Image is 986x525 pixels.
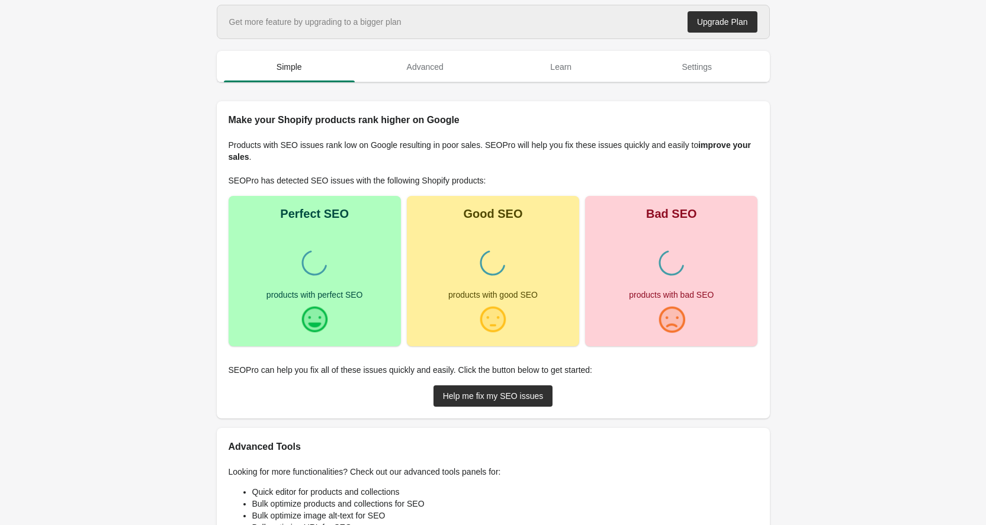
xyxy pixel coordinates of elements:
[629,291,714,299] div: products with bad SEO
[252,498,758,510] li: Bulk optimize products and collections for SEO
[266,291,363,299] div: products with perfect SEO
[357,51,493,82] button: Advanced
[496,56,627,78] span: Learn
[280,208,349,220] div: Perfect SEO
[229,16,402,28] div: Get more feature by upgrading to a bigger plan
[229,175,758,186] p: SEOPro has detected SEO issues with the following Shopify products:
[433,385,553,407] a: Help me fix my SEO issues
[688,11,757,33] a: Upgrade Plan
[252,486,758,498] li: Quick editor for products and collections
[229,364,758,376] p: SEOPro can help you fix all of these issues quickly and easily. Click the button below to get sta...
[443,391,544,401] div: Help me fix my SEO issues
[631,56,763,78] span: Settings
[224,56,355,78] span: Simple
[493,51,630,82] button: Learn
[221,51,358,82] button: Simple
[229,440,758,454] h2: Advanced Tools
[359,56,491,78] span: Advanced
[629,51,765,82] button: Settings
[229,139,758,163] p: Products with SEO issues rank low on Google resulting in poor sales. SEOPro will help you fix the...
[252,510,758,521] li: Bulk optimize image alt-text for SEO
[463,208,522,220] div: Good SEO
[229,140,751,162] b: improve your sales
[448,291,538,299] div: products with good SEO
[646,208,697,220] div: Bad SEO
[229,113,758,127] h2: Make your Shopify products rank higher on Google
[697,17,748,27] div: Upgrade Plan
